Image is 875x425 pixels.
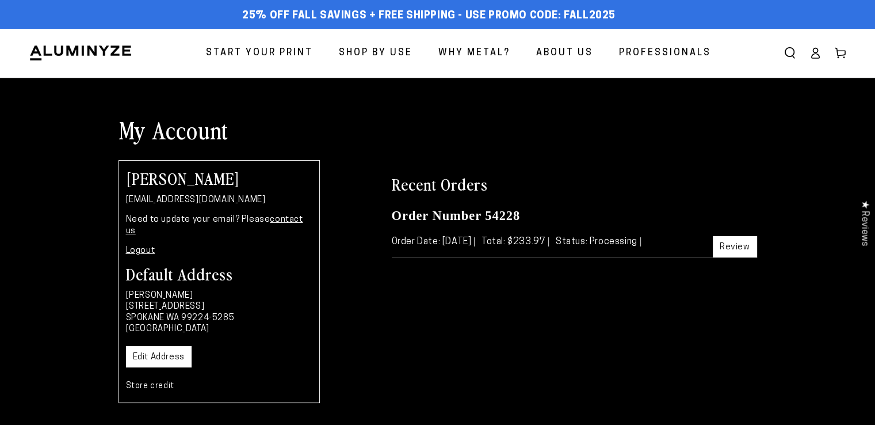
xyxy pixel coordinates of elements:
[556,237,641,246] span: Status: Processing
[853,191,875,255] div: Click to open Judge.me floating reviews tab
[777,40,803,66] summary: Search our site
[126,382,174,390] a: Store credit
[126,246,155,255] a: Logout
[29,44,132,62] img: Aluminyze
[197,38,322,69] a: Start Your Print
[392,208,521,223] a: Order Number 54228
[528,38,602,69] a: About Us
[126,290,312,335] p: [PERSON_NAME] [STREET_ADDRESS] SPOKANE WA 99224-5285 [GEOGRAPHIC_DATA]
[119,115,757,145] h1: My Account
[610,38,720,69] a: Professionals
[242,10,616,22] span: 25% off FALL Savings + Free Shipping - Use Promo Code: FALL2025
[536,45,593,62] span: About Us
[126,214,312,237] p: Need to update your email? Please
[339,45,412,62] span: Shop By Use
[392,237,475,246] span: Order Date: [DATE]
[126,195,312,206] p: [EMAIL_ADDRESS][DOMAIN_NAME]
[482,237,549,246] span: Total: $233.97
[206,45,313,62] span: Start Your Print
[619,45,711,62] span: Professionals
[438,45,510,62] span: Why Metal?
[126,265,312,282] h3: Default Address
[392,173,757,194] h2: Recent Orders
[126,215,303,236] a: contact us
[126,346,192,367] a: Edit Address
[430,38,519,69] a: Why Metal?
[126,170,312,186] h2: [PERSON_NAME]
[713,236,757,257] a: Review
[330,38,421,69] a: Shop By Use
